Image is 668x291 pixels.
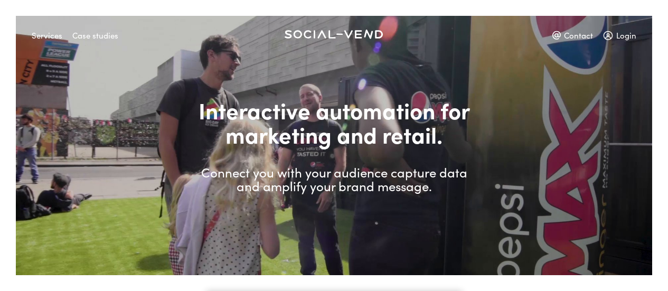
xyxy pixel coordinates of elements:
div: Services [32,26,62,44]
div: Contact [552,26,593,44]
p: Connect you with your audience capture data and amplify your brand message. [197,165,472,193]
div: Login [603,26,636,44]
div: Case studies [72,26,118,44]
a: Case studies [72,26,128,37]
h1: Interactive automation for marketing and retail. [197,98,472,146]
